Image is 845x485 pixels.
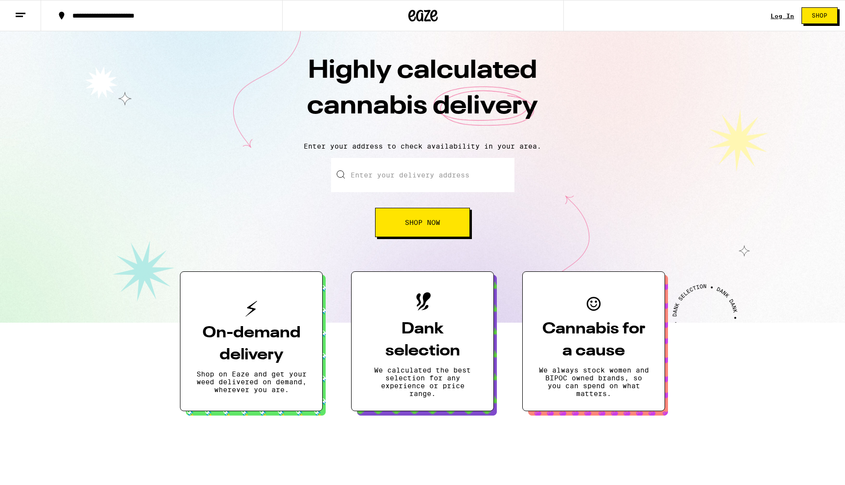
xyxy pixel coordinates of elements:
[367,318,478,362] h3: Dank selection
[801,7,838,24] button: Shop
[10,142,835,150] p: Enter your address to check availability in your area.
[522,271,665,411] button: Cannabis for a causeWe always stock women and BIPOC owned brands, so you can spend on what matters.
[375,208,470,237] button: Shop Now
[351,271,494,411] button: Dank selectionWe calculated the best selection for any experience or price range.
[196,322,307,366] h3: On-demand delivery
[771,13,794,19] a: Log In
[0,0,534,71] button: Redirect to URL
[538,318,649,362] h3: Cannabis for a cause
[812,13,827,19] span: Shop
[367,366,478,397] p: We calculated the best selection for any experience or price range.
[405,219,440,226] span: Shop Now
[331,158,514,192] input: Enter your delivery address
[6,7,70,15] span: Hi. Need any help?
[180,271,323,411] button: On-demand deliveryShop on Eaze and get your weed delivered on demand, wherever you are.
[196,370,307,394] p: Shop on Eaze and get your weed delivered on demand, wherever you are.
[538,366,649,397] p: We always stock women and BIPOC owned brands, so you can spend on what matters.
[251,53,594,134] h1: Highly calculated cannabis delivery
[794,7,845,24] a: Shop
